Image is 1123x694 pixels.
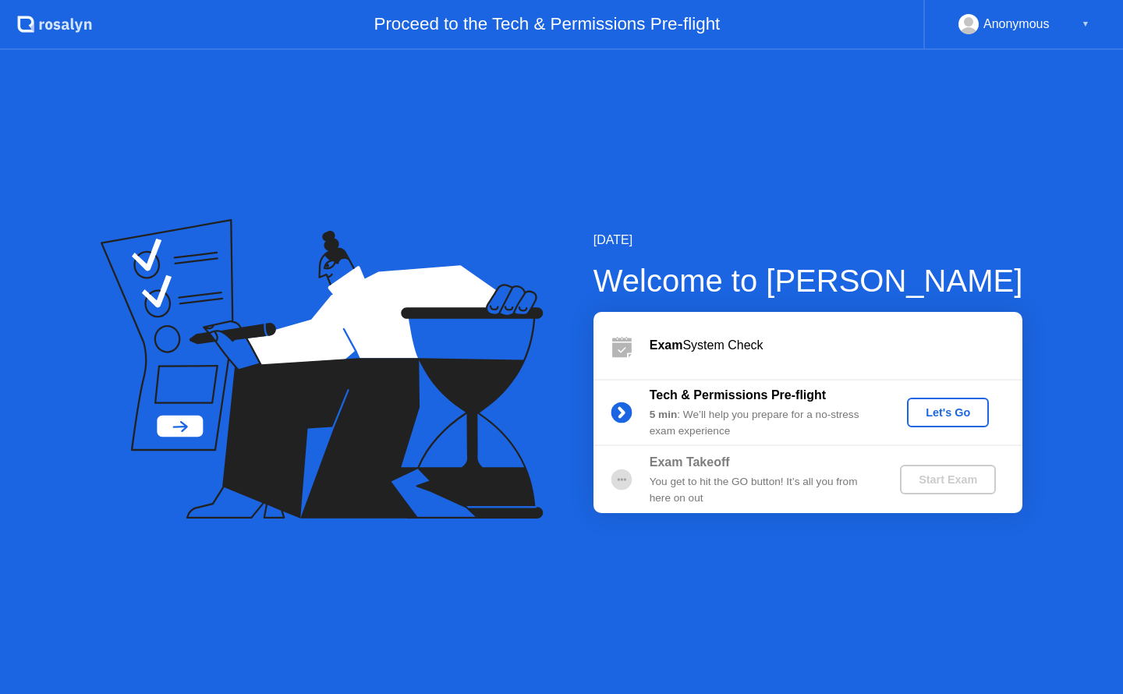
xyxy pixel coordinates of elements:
b: Tech & Permissions Pre-flight [650,388,826,402]
div: System Check [650,336,1022,355]
button: Start Exam [900,465,996,494]
div: ▼ [1082,14,1089,34]
div: Let's Go [913,406,983,419]
b: Exam [650,338,683,352]
div: [DATE] [593,231,1023,250]
div: : We’ll help you prepare for a no-stress exam experience [650,407,874,439]
div: Start Exam [906,473,990,486]
div: Anonymous [983,14,1050,34]
div: You get to hit the GO button! It’s all you from here on out [650,474,874,506]
b: Exam Takeoff [650,455,730,469]
div: Welcome to [PERSON_NAME] [593,257,1023,304]
button: Let's Go [907,398,989,427]
b: 5 min [650,409,678,420]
